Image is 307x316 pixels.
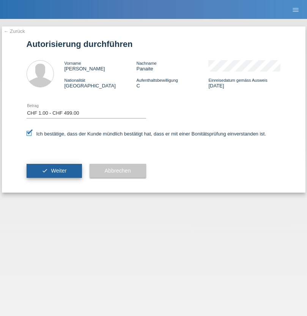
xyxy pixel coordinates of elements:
[27,39,281,49] h1: Autorisierung durchführen
[208,77,280,89] div: [DATE]
[27,164,82,178] button: check Weiter
[288,7,303,12] a: menu
[136,60,208,72] div: Panaite
[51,168,66,174] span: Weiter
[65,78,85,83] span: Nationalität
[65,77,137,89] div: [GEOGRAPHIC_DATA]
[90,164,146,178] button: Abbrechen
[136,77,208,89] div: C
[105,168,131,174] span: Abbrechen
[292,6,299,14] i: menu
[4,28,25,34] a: ← Zurück
[136,61,156,65] span: Nachname
[27,131,266,137] label: Ich bestätige, dass der Kunde mündlich bestätigt hat, dass er mit einer Bonitätsprüfung einversta...
[65,60,137,72] div: [PERSON_NAME]
[42,168,48,174] i: check
[65,61,81,65] span: Vorname
[208,78,267,83] span: Einreisedatum gemäss Ausweis
[136,78,178,83] span: Aufenthaltsbewilligung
